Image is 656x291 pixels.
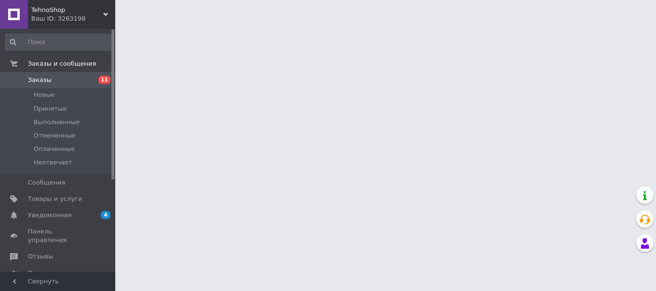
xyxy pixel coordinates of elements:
span: 4 [101,211,110,219]
span: Неотвечает [34,158,72,167]
span: Отмененные [34,131,75,140]
span: Товары и услуги [28,195,82,203]
span: Выполненные [34,118,80,127]
span: Панель управления [28,227,89,244]
span: Принятые [34,105,67,113]
span: Заказы [28,76,51,84]
span: Заказы и сообщения [28,59,96,68]
input: Поиск [5,34,113,51]
span: Оплаченные [34,145,75,153]
div: Ваш ID: 3263198 [31,14,115,23]
span: Уведомления [28,211,72,220]
span: Покупатели [28,269,67,278]
span: Новые [34,91,55,99]
span: 11 [98,76,110,84]
span: Сообщения [28,178,65,187]
span: TehnoShop [31,6,103,14]
span: Отзывы [28,252,53,261]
